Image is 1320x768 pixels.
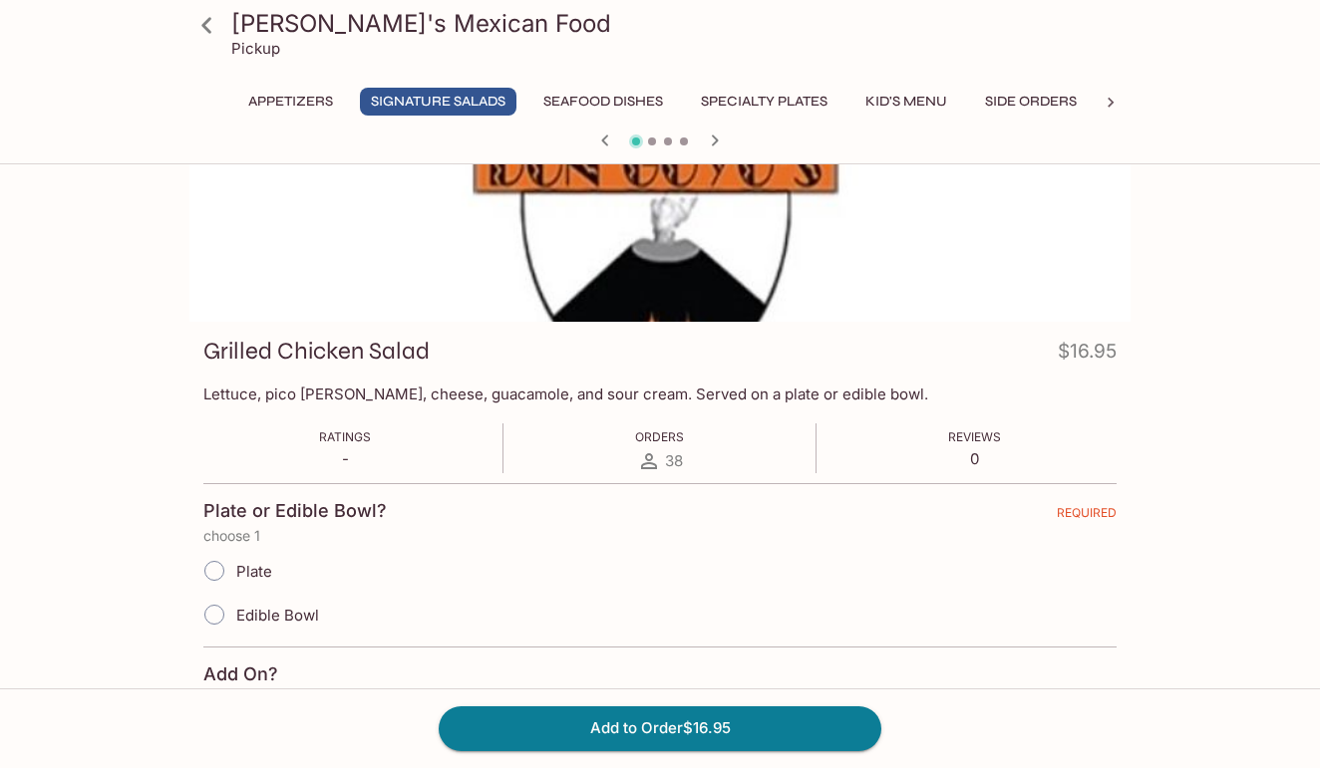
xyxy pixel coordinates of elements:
[203,663,278,685] h4: Add On?
[948,449,1001,468] p: 0
[189,58,1131,322] div: Grilled Chicken Salad
[203,528,1117,544] p: choose 1
[203,384,1117,403] p: Lettuce, pico [PERSON_NAME], cheese, guacamole, and sour cream. Served on a plate or edible bowl.
[203,336,430,367] h3: Grilled Chicken Salad
[360,88,516,116] button: Signature Salads
[231,8,1123,39] h3: [PERSON_NAME]'s Mexican Food
[1057,505,1117,528] span: REQUIRED
[635,429,684,444] span: Orders
[854,88,958,116] button: Kid's Menu
[974,88,1088,116] button: Side Orders
[948,429,1001,444] span: Reviews
[319,449,371,468] p: -
[237,88,344,116] button: Appetizers
[231,39,280,58] p: Pickup
[203,500,387,522] h4: Plate or Edible Bowl?
[236,562,272,581] span: Plate
[690,88,838,116] button: Specialty Plates
[1058,336,1117,375] h4: $16.95
[665,451,683,470] span: 38
[532,88,674,116] button: Seafood Dishes
[319,429,371,444] span: Ratings
[236,606,319,625] span: Edible Bowl
[439,706,881,750] button: Add to Order$16.95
